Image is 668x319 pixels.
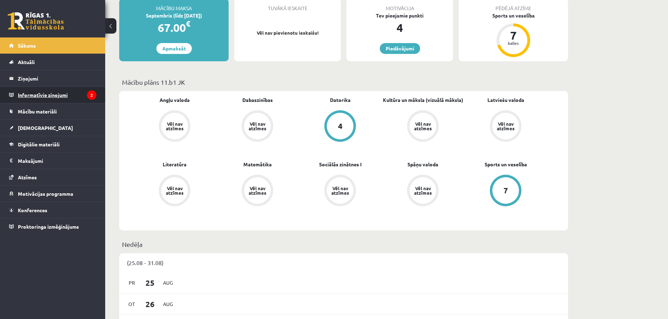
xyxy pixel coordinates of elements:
span: Motivācijas programma [18,190,73,197]
a: Proktoringa izmēģinājums [9,219,96,235]
a: Vēl nav atzīmes [133,110,216,143]
p: Vēl nav pievienotu ieskaišu! [238,29,337,36]
span: Mācību materiāli [18,108,57,115]
a: Maksājumi [9,153,96,169]
span: Ot [124,299,139,310]
a: Vēl nav atzīmes [216,110,299,143]
a: 7 [464,175,547,208]
div: 67.00 [119,19,229,36]
a: Digitālie materiāli [9,136,96,152]
div: Vēl nav atzīmes [248,186,267,195]
a: Vēl nav atzīmes [133,175,216,208]
span: Aug [161,299,175,310]
div: Vēl nav atzīmes [413,186,433,195]
a: Angļu valoda [160,96,190,104]
a: Motivācijas programma [9,186,96,202]
p: Nedēļa [122,240,565,249]
a: Spāņu valoda [407,161,438,168]
a: Apmaksāt [156,43,192,54]
a: Kultūra un māksla (vizuālā māksla) [383,96,463,104]
span: 25 [139,277,161,289]
a: Piedāvājumi [380,43,420,54]
span: Atzīmes [18,174,37,180]
a: [DEMOGRAPHIC_DATA] [9,120,96,136]
div: (25.08 - 31.08) [119,253,568,272]
a: Datorika [330,96,351,104]
span: 26 [139,298,161,310]
div: 4 [346,19,453,36]
div: 7 [503,30,524,41]
a: Mācību materiāli [9,103,96,119]
a: Rīgas 1. Tālmācības vidusskola [8,12,64,30]
a: Dabaszinības [242,96,273,104]
a: Ziņojumi [9,70,96,86]
div: Sports un veselība [459,12,568,19]
div: 7 [504,187,508,194]
div: Septembris (līdz [DATE]) [119,12,229,19]
a: Matemātika [243,161,272,168]
a: Sports un veselība 7 balles [459,12,568,58]
a: Latviešu valoda [487,96,524,104]
legend: Maksājumi [18,153,96,169]
a: Informatīvie ziņojumi2 [9,87,96,103]
div: Vēl nav atzīmes [413,122,433,131]
a: Sākums [9,37,96,54]
div: Vēl nav atzīmes [165,186,184,195]
a: Vēl nav atzīmes [216,175,299,208]
a: Vēl nav atzīmes [299,175,382,208]
a: Konferences [9,202,96,218]
span: Digitālie materiāli [18,141,60,147]
legend: Ziņojumi [18,70,96,86]
span: Aktuāli [18,59,35,65]
i: 2 [87,90,96,100]
a: Aktuāli [9,54,96,70]
a: Vēl nav atzīmes [382,110,464,143]
p: Mācību plāns 11.b1 JK [122,77,565,87]
span: Pr [124,277,139,288]
a: Sports un veselība [485,161,527,168]
div: balles [503,41,524,45]
span: Aug [161,277,175,288]
div: Vēl nav atzīmes [248,122,267,131]
span: Sākums [18,42,36,49]
a: Vēl nav atzīmes [464,110,547,143]
a: Literatūra [163,161,187,168]
div: Tev pieejamie punkti [346,12,453,19]
span: Proktoringa izmēģinājums [18,223,79,230]
span: Konferences [18,207,47,213]
div: Vēl nav atzīmes [496,122,515,131]
legend: Informatīvie ziņojumi [18,87,96,103]
a: Vēl nav atzīmes [382,175,464,208]
div: Vēl nav atzīmes [330,186,350,195]
span: € [186,19,190,29]
span: [DEMOGRAPHIC_DATA] [18,125,73,131]
div: 4 [338,122,343,130]
a: Sociālās zinātnes I [319,161,362,168]
a: 4 [299,110,382,143]
a: Atzīmes [9,169,96,185]
div: Vēl nav atzīmes [165,122,184,131]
